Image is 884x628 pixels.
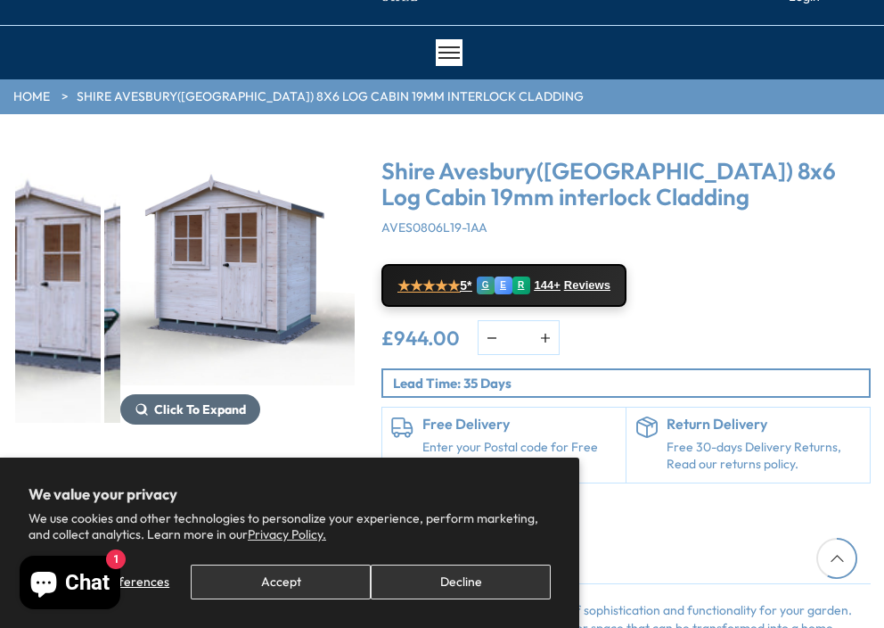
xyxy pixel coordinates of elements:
img: Avesbury8x6_life_white_0295_48389bea-1275-4152-91e7-21e1dcfc9f9a_200x200.jpg [104,152,190,422]
h3: Shire Avesbury([GEOGRAPHIC_DATA]) 8x6 Log Cabin 19mm interlock Cladding [381,159,871,210]
span: Click To Expand [154,401,246,417]
inbox-online-store-chat: Shopify online store chat [14,556,126,614]
h6: Return Delivery [667,417,861,433]
button: Accept [191,565,371,599]
p: We use cookies and other technologies to personalize your experience, perform marketing, and coll... [29,510,551,542]
button: Click To Expand [120,394,260,425]
div: G [477,277,495,294]
span: AVES0806L19-1AA [381,219,487,235]
h6: Free Delivery [422,417,617,433]
a: Privacy Policy. [248,526,326,542]
span: ★★★★★ [397,277,460,294]
a: ★★★★★ 5* G E R 144+ Reviews [381,264,626,307]
button: Decline [371,565,551,599]
a: Shire Avesbury([GEOGRAPHIC_DATA]) 8x6 Log Cabin 19mm interlock Cladding [77,88,584,106]
img: Shire Avesbury(Pembrook) 8x6 Log Cabin 19mm interlock Cladding - Best Shed [120,150,355,384]
h2: We value your privacy [29,486,551,502]
ins: £944.00 [381,328,460,348]
p: Free 30-days Delivery Returns, Read our returns policy. [667,439,861,474]
div: E [495,277,512,294]
div: R [512,277,530,294]
span: 144+ [535,278,561,293]
span: Reviews [564,278,610,293]
a: Enter your Postal code for Free Delivery Availability [422,439,617,474]
p: Lead Time: 35 Days [393,374,869,392]
img: Avesbury8x6__white_0060_961b6ade-089b-4bb3-a8b8-00e282e94e8d_200x200.jpg [15,152,101,422]
a: HOME [13,88,50,106]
